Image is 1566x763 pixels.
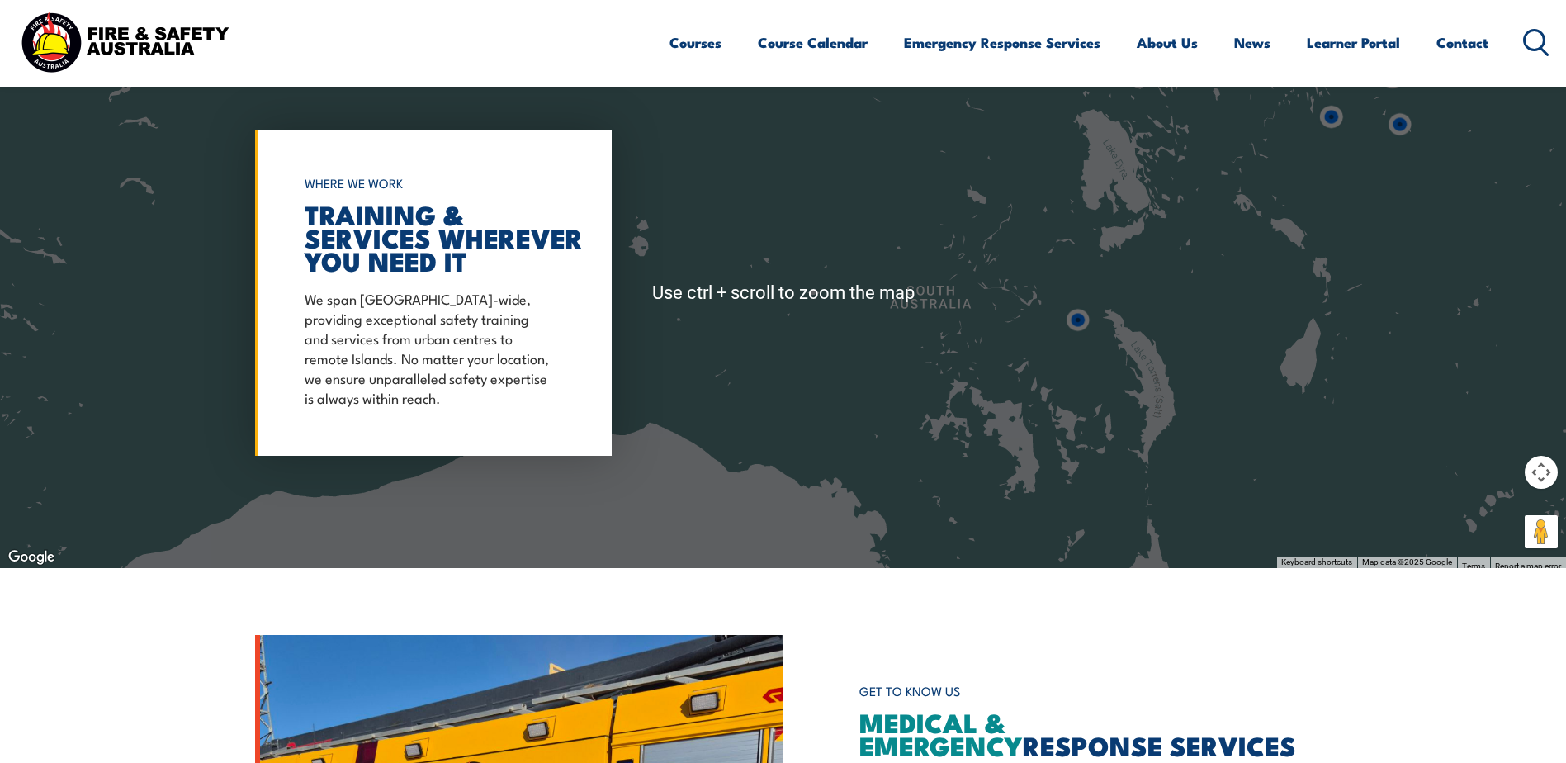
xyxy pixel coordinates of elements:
h2: RESPONSE SERVICES [859,710,1312,756]
button: Keyboard shortcuts [1281,557,1352,568]
a: Terms (opens in new tab) [1462,562,1485,571]
a: Courses [669,21,721,64]
a: Learner Portal [1307,21,1400,64]
span: Map data ©2025 Google [1362,557,1452,566]
h6: WHERE WE WORK [305,168,554,198]
button: Drag Pegman onto the map to open Street View [1525,515,1558,548]
a: Report a map error [1495,562,1561,571]
a: Emergency Response Services [904,21,1100,64]
a: About Us [1137,21,1198,64]
button: Map camera controls [1525,456,1558,489]
a: Course Calendar [758,21,868,64]
p: We span [GEOGRAPHIC_DATA]-wide, providing exceptional safety training and services from urban cen... [305,288,554,407]
img: Google [4,547,59,568]
h2: TRAINING & SERVICES WHEREVER YOU NEED IT [305,202,554,272]
a: News [1234,21,1270,64]
a: Open this area in Google Maps (opens a new window) [4,547,59,568]
a: Contact [1436,21,1488,64]
h6: GET TO KNOW US [859,676,1312,707]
